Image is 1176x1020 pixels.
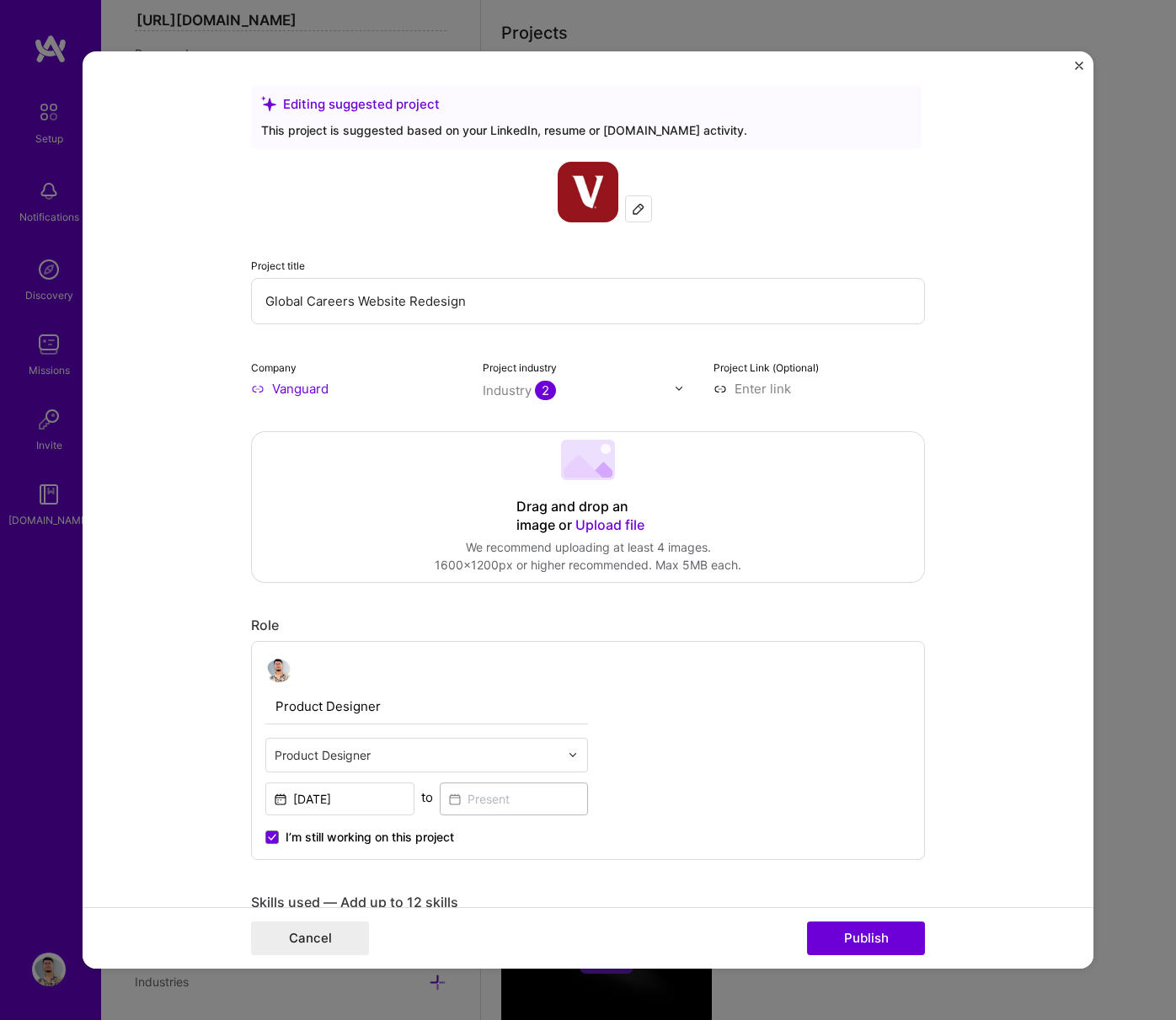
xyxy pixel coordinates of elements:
[251,278,925,324] input: Enter the name of the project
[261,95,911,113] div: Editing suggested project
[265,782,414,815] input: Date
[435,538,741,556] div: We recommend uploading at least 4 images.
[435,556,741,574] div: 1600x1200px or higher recommended. Max 5MB each.
[251,894,925,911] div: Skills used — Add up to 12 skills
[483,382,556,399] div: Industry
[535,381,556,400] span: 2
[251,431,925,583] div: Drag and drop an image or Upload fileWe recommend uploading at least 4 images.1600x1200px or high...
[807,921,925,955] button: Publish
[1075,61,1083,79] button: Close
[251,380,462,398] input: Enter name or website
[251,361,297,374] label: Company
[516,498,660,535] div: Drag and drop an image or
[440,782,589,815] input: Present
[251,259,305,272] label: Project title
[251,921,369,955] button: Cancel
[558,162,618,222] img: Company logo
[568,750,578,760] img: drop icon
[714,380,925,398] input: Enter link
[265,689,588,724] input: Role Name
[483,361,557,374] label: Project industry
[575,516,644,533] span: Upload file
[674,383,684,393] img: drop icon
[421,788,433,806] div: to
[714,361,819,374] label: Project Link (Optional)
[632,202,645,216] img: Edit
[251,617,925,634] div: Role
[261,121,911,139] div: This project is suggested based on your LinkedIn, resume or [DOMAIN_NAME] activity.
[286,829,454,846] span: I’m still working on this project
[626,196,651,222] div: Edit
[261,96,276,111] i: icon SuggestedTeams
